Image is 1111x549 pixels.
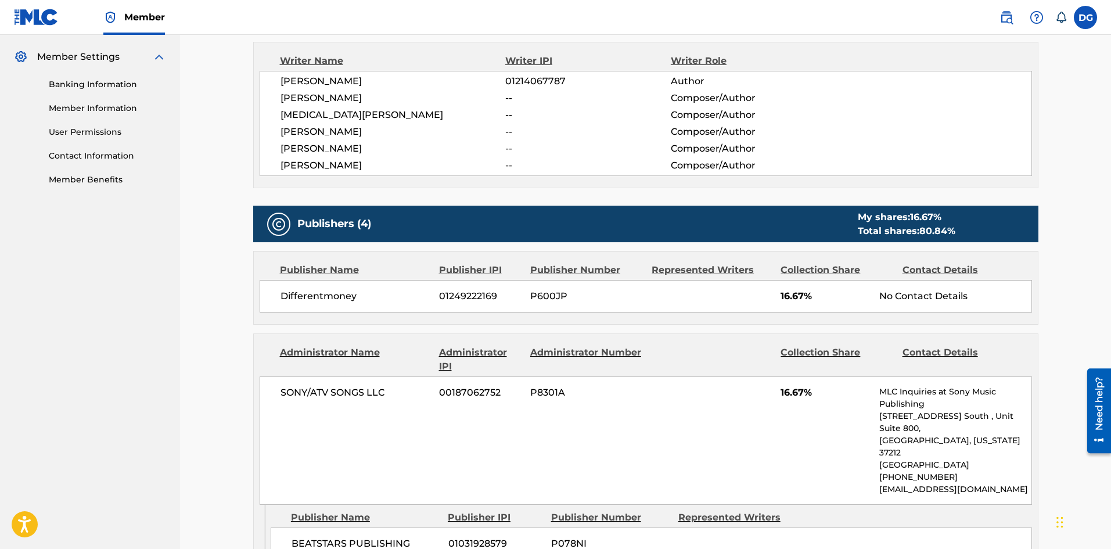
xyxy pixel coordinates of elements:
span: [PERSON_NAME] [281,142,506,156]
p: [EMAIL_ADDRESS][DOMAIN_NAME] [879,483,1031,496]
h5: Publishers (4) [297,217,371,231]
div: Виджет чата [1053,493,1111,549]
img: search [999,10,1013,24]
span: 16.67% [781,289,871,303]
div: Перетащить [1056,505,1063,540]
span: Author [671,74,821,88]
span: Differentmoney [281,289,431,303]
div: No Contact Details [879,289,1031,303]
div: Writer IPI [505,54,671,68]
span: 00187062752 [439,386,522,400]
span: Member [124,10,165,24]
span: SONY/ATV SONGS LLC [281,386,431,400]
p: [STREET_ADDRESS] South , Unit Suite 800, [879,410,1031,435]
p: [GEOGRAPHIC_DATA] [879,459,1031,471]
div: Help [1025,6,1048,29]
a: Contact Information [49,150,166,162]
span: Member Settings [37,50,120,64]
span: P600JP [530,289,643,303]
a: User Permissions [49,126,166,138]
div: Publisher Number [551,511,670,525]
span: 16.67 % [910,211,941,223]
div: Total shares: [858,224,955,238]
img: Member Settings [14,50,28,64]
div: Publisher Name [291,511,439,525]
div: Collection Share [781,346,893,374]
span: Composer/Author [671,91,821,105]
span: P8301A [530,386,643,400]
span: 01214067787 [505,74,670,88]
p: [PHONE_NUMBER] [879,471,1031,483]
div: Represented Writers [652,263,772,277]
a: Banking Information [49,78,166,91]
span: [MEDICAL_DATA][PERSON_NAME] [281,108,506,122]
iframe: Chat Widget [1053,493,1111,549]
div: Represented Writers [678,511,797,525]
span: Composer/Author [671,159,821,173]
div: Administrator Number [530,346,643,374]
div: Contact Details [903,346,1015,374]
div: Publisher Name [280,263,430,277]
div: My shares: [858,210,955,224]
div: Contact Details [903,263,1015,277]
div: Administrator Name [280,346,430,374]
div: Publisher Number [530,263,643,277]
div: User Menu [1074,6,1097,29]
a: Member Benefits [49,174,166,186]
span: Composer/Author [671,142,821,156]
span: 80.84 % [919,225,955,236]
span: 16.67% [781,386,871,400]
span: 01249222169 [439,289,522,303]
p: MLC Inquiries at Sony Music Publishing [879,386,1031,410]
img: Top Rightsholder [103,10,117,24]
span: -- [505,159,670,173]
span: [PERSON_NAME] [281,125,506,139]
span: -- [505,142,670,156]
iframe: Resource Center [1078,364,1111,458]
img: expand [152,50,166,64]
span: [PERSON_NAME] [281,74,506,88]
div: Notifications [1055,12,1067,23]
span: -- [505,108,670,122]
a: Public Search [995,6,1018,29]
div: Publisher IPI [439,263,522,277]
div: Writer Role [671,54,821,68]
img: MLC Logo [14,9,59,26]
p: [GEOGRAPHIC_DATA], [US_STATE] 37212 [879,435,1031,459]
div: Writer Name [280,54,506,68]
div: Administrator IPI [439,346,522,374]
span: Composer/Author [671,108,821,122]
span: -- [505,125,670,139]
a: Member Information [49,102,166,114]
span: Composer/Author [671,125,821,139]
img: help [1030,10,1044,24]
div: Collection Share [781,263,893,277]
span: -- [505,91,670,105]
img: Publishers [272,217,286,231]
div: Publisher IPI [448,511,542,525]
span: [PERSON_NAME] [281,159,506,173]
span: [PERSON_NAME] [281,91,506,105]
